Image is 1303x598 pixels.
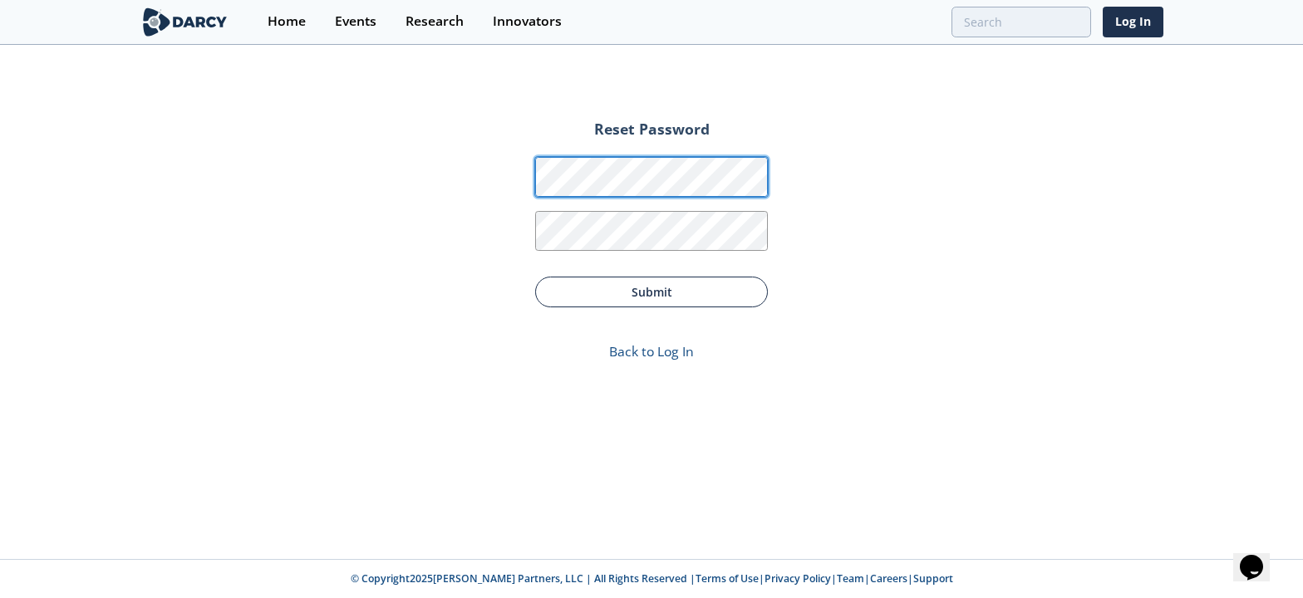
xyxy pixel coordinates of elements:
a: Privacy Policy [765,571,831,586]
a: Team [837,571,864,586]
input: Advanced Search [951,7,1091,37]
p: © Copyright 2025 [PERSON_NAME] Partners, LLC | All Rights Reserved | | | | | [37,571,1266,586]
a: Terms of Use [696,571,759,586]
a: Log In [1103,7,1163,37]
button: Submit [535,277,768,307]
h2: Reset Password [535,122,768,149]
div: Home [268,15,306,28]
iframe: chat widget [1233,532,1286,581]
img: logo-wide.svg [140,7,230,37]
a: Support [913,571,953,586]
div: Events [335,15,376,28]
a: Back to Log In [609,342,694,360]
div: Research [406,15,464,28]
div: Innovators [493,15,562,28]
a: Careers [870,571,907,586]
